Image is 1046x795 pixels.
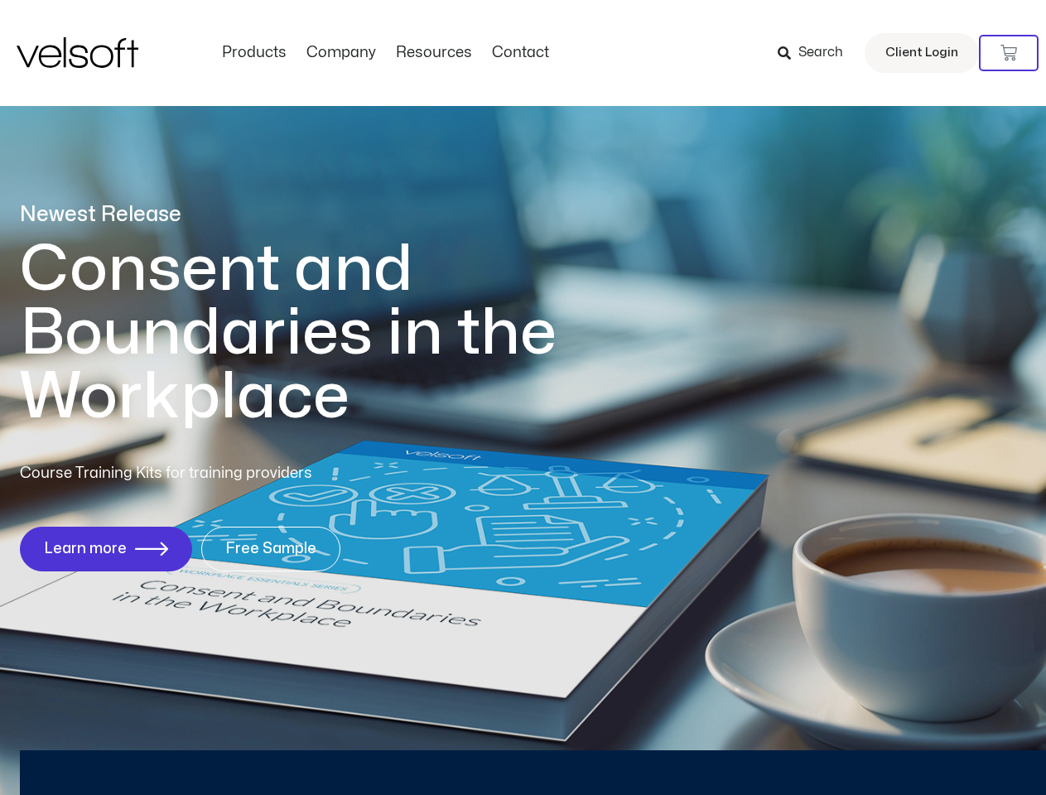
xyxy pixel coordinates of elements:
[386,44,482,62] a: ResourcesMenu Toggle
[20,527,192,571] a: Learn more
[865,33,979,73] a: Client Login
[798,42,843,64] span: Search
[212,44,559,62] nav: Menu
[778,39,855,67] a: Search
[212,44,296,62] a: ProductsMenu Toggle
[20,238,624,429] h1: Consent and Boundaries in the Workplace
[201,527,340,571] a: Free Sample
[20,462,432,485] p: Course Training Kits for training providers
[225,541,316,557] span: Free Sample
[296,44,386,62] a: CompanyMenu Toggle
[482,44,559,62] a: ContactMenu Toggle
[885,42,958,64] span: Client Login
[20,200,624,229] p: Newest Release
[17,37,138,68] img: Velsoft Training Materials
[44,541,127,557] span: Learn more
